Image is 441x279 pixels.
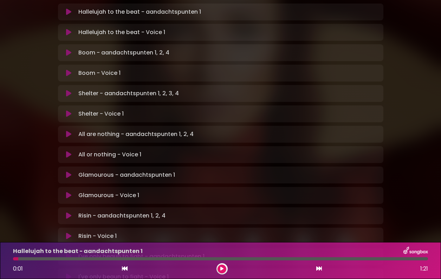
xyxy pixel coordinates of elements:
p: Boom - Voice 1 [78,69,121,77]
p: Risin - Voice 1 [78,232,117,240]
p: Shelter - aandachtspunten 1, 2, 3, 4 [78,89,179,98]
span: 0:01 [13,265,23,273]
p: Shelter - Voice 1 [78,110,124,118]
p: Glamourous - aandachtspunten 1 [78,171,175,179]
p: Hallelujah to the beat - Voice 1 [78,28,165,37]
p: Hallelujah to the beat - aandachtspunten 1 [78,8,201,16]
p: Risin - aandachtspunten 1, 2, 4 [78,212,166,220]
p: All or nothing - Voice 1 [78,150,141,159]
p: Glamourous - Voice 1 [78,191,139,200]
img: songbox-logo-white.png [403,247,428,256]
p: All are nothing - aandachtspunten 1, 2, 4 [78,130,194,138]
p: Boom - aandachtspunten 1, 2, 4 [78,48,169,57]
span: 1:21 [420,265,428,273]
p: Hallelujah to the beat - aandachtspunten 1 [13,247,143,255]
